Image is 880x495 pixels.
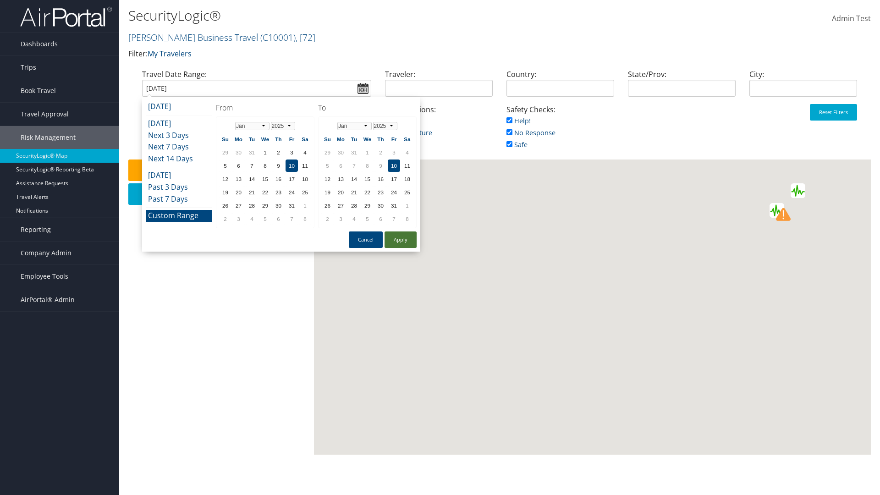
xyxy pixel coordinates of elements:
td: 27 [232,199,245,212]
h1: SecurityLogic® [128,6,623,25]
th: Mo [335,133,347,145]
td: 28 [246,199,258,212]
td: 14 [348,173,360,185]
td: 6 [232,159,245,172]
td: 13 [335,173,347,185]
td: 1 [401,199,413,212]
div: State/Prov: [621,69,742,104]
td: 1 [361,146,374,159]
a: [PERSON_NAME] Business Travel [128,31,315,44]
td: 25 [401,186,413,198]
li: [DATE] [146,118,212,130]
td: 1 [299,199,311,212]
li: [DATE] [146,101,212,113]
th: Mo [232,133,245,145]
td: 30 [232,146,245,159]
span: Company Admin [21,242,71,264]
td: 7 [348,159,360,172]
th: Th [374,133,387,145]
td: 19 [219,186,231,198]
td: 16 [272,173,285,185]
td: 17 [286,173,298,185]
th: Th [272,133,285,145]
td: 3 [335,213,347,225]
a: Safe [506,140,528,149]
td: 31 [286,199,298,212]
td: 9 [272,159,285,172]
span: , [ 72 ] [296,31,315,44]
a: No Response [506,128,555,137]
td: 6 [272,213,285,225]
span: ( C10001 ) [260,31,296,44]
li: [DATE] [146,170,212,181]
td: 2 [374,146,387,159]
td: 9 [374,159,387,172]
div: Green earthquake alert (Magnitude 5.2M, Depth:10km) in Afghanistan 02/09/2025 12:29 UTC, 8.1 mill... [770,203,784,218]
div: 0 Travelers [128,209,314,226]
td: 8 [259,159,271,172]
div: Country: [500,69,621,104]
td: 30 [272,199,285,212]
td: 24 [286,186,298,198]
td: 11 [401,159,413,172]
td: 22 [361,186,374,198]
span: Admin Test [832,13,871,23]
div: Traveler: [378,69,500,104]
td: 12 [321,173,334,185]
p: Filter: [128,48,623,60]
td: 2 [321,213,334,225]
td: 17 [388,173,400,185]
td: 26 [219,199,231,212]
span: Travel Approval [21,103,69,126]
td: 30 [335,146,347,159]
td: 8 [299,213,311,225]
td: 3 [232,213,245,225]
td: 15 [361,173,374,185]
span: Dashboards [21,33,58,55]
td: 7 [246,159,258,172]
button: Cancel [349,231,383,248]
td: 27 [335,199,347,212]
span: Trips [21,56,36,79]
button: Apply [385,231,417,248]
th: Fr [388,133,400,145]
div: Trip Locations: [378,104,500,148]
a: My Travelers [148,49,192,59]
td: 3 [388,146,400,159]
td: 29 [321,146,334,159]
td: 19 [321,186,334,198]
a: Help! [506,116,531,125]
li: Custom Range [146,210,212,222]
td: 4 [348,213,360,225]
th: Su [219,133,231,145]
th: We [361,133,374,145]
td: 14 [246,173,258,185]
th: Fr [286,133,298,145]
td: 28 [348,199,360,212]
td: 4 [246,213,258,225]
td: 3 [286,146,298,159]
li: Next 3 Days [146,130,212,142]
td: 6 [374,213,387,225]
td: 30 [374,199,387,212]
td: 8 [361,159,374,172]
h4: From [216,103,314,113]
td: 29 [361,199,374,212]
td: 22 [259,186,271,198]
button: Download Report [128,183,309,205]
td: 12 [219,173,231,185]
h4: To [318,103,417,113]
td: 21 [246,186,258,198]
td: 21 [348,186,360,198]
td: 20 [232,186,245,198]
td: 18 [401,173,413,185]
td: 2 [272,146,285,159]
div: Safety Checks: [500,104,621,159]
td: 5 [321,159,334,172]
td: 7 [388,213,400,225]
td: 31 [388,199,400,212]
a: Admin Test [832,5,871,33]
span: Risk Management [21,126,76,149]
td: 5 [361,213,374,225]
th: We [259,133,271,145]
